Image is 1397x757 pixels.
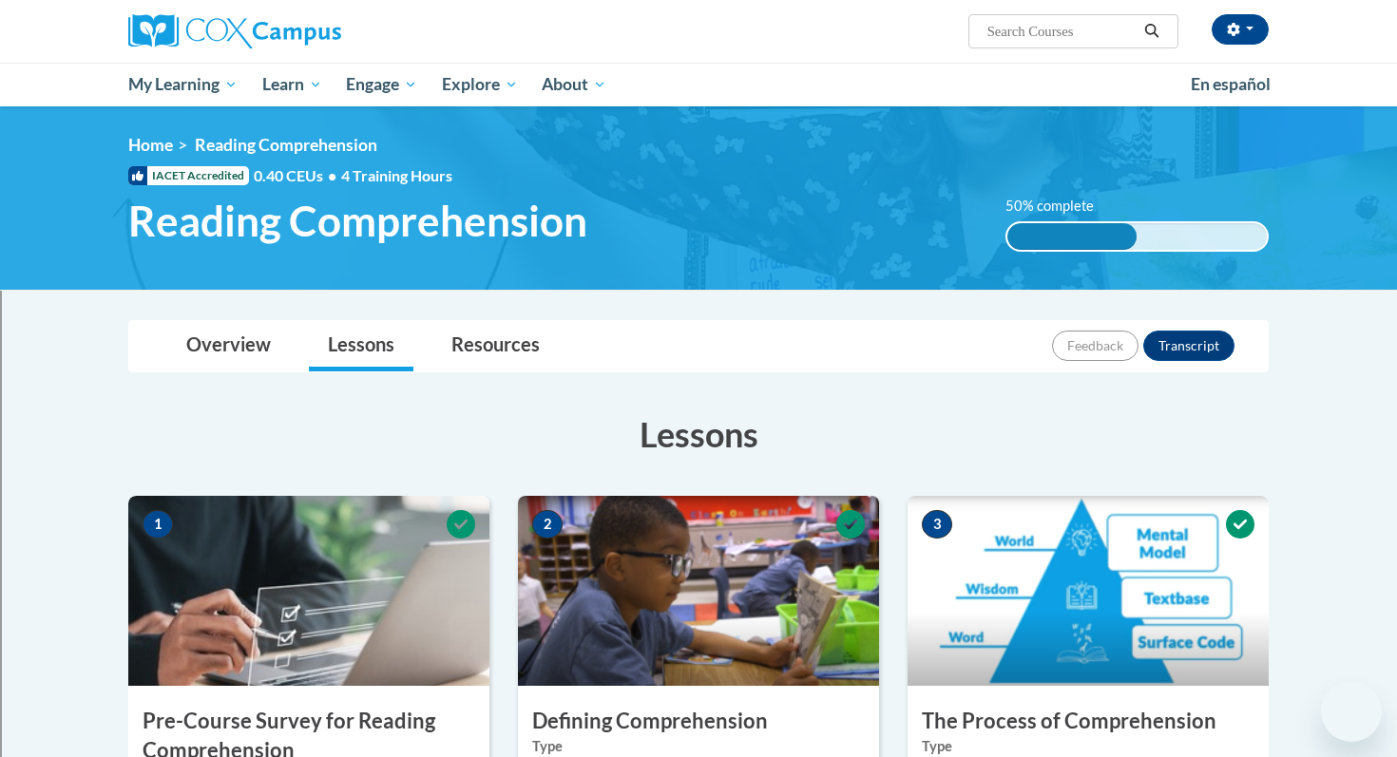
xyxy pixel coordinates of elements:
[341,166,452,184] span: 4 Training Hours
[542,73,606,96] span: About
[128,14,489,48] a: Cox Campus
[128,166,249,185] span: IACET Accredited
[986,20,1138,43] input: Search Courses
[262,73,322,96] span: Learn
[1005,196,1115,217] label: 50% complete
[530,63,620,106] a: About
[430,63,530,106] a: Explore
[1178,65,1283,104] a: En español
[1191,74,1271,94] span: En español
[328,166,336,184] span: •
[128,14,341,48] img: Cox Campus
[1138,20,1166,43] button: Search
[128,196,587,246] span: Reading Comprehension
[334,63,430,106] a: Engage
[442,73,518,96] span: Explore
[100,63,1297,106] div: Main menu
[128,135,173,155] a: Home
[128,73,238,96] span: My Learning
[254,165,341,186] span: 0.40 CEUs
[1007,223,1138,250] div: 50% complete
[250,63,335,106] a: Learn
[195,135,377,155] span: Reading Comprehension
[1212,14,1269,45] button: Account Settings
[116,63,250,106] a: My Learning
[1321,681,1382,742] iframe: Button to launch messaging window
[346,73,417,96] span: Engage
